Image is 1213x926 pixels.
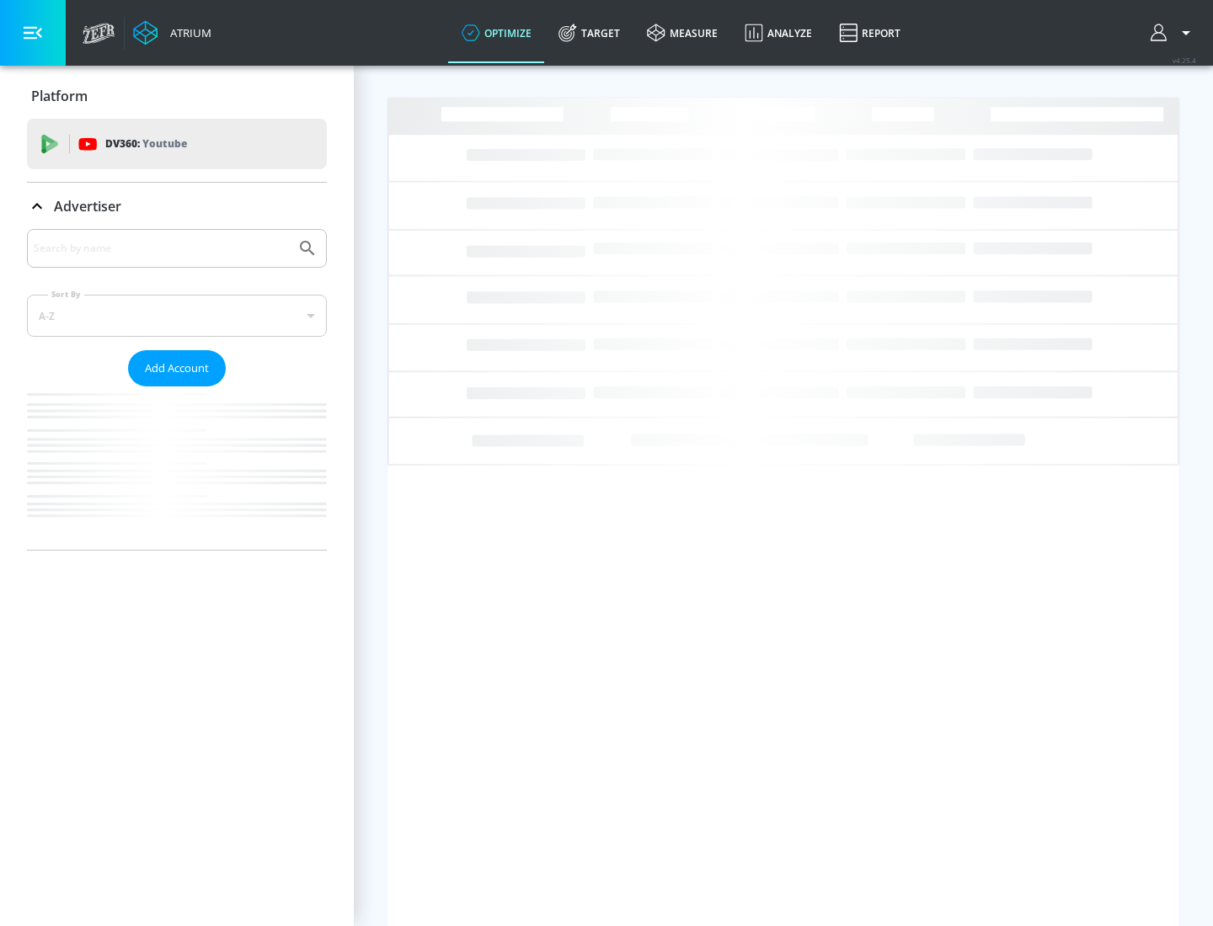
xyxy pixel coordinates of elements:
div: Advertiser [27,229,327,550]
div: A-Z [27,295,327,337]
input: Search by name [34,237,289,259]
label: Sort By [48,289,84,300]
p: Advertiser [54,197,121,216]
p: DV360: [105,135,187,153]
a: measure [633,3,731,63]
div: DV360: Youtube [27,119,327,169]
p: Platform [31,87,88,105]
a: optimize [448,3,545,63]
a: Atrium [133,20,211,45]
p: Youtube [142,135,187,152]
a: Report [826,3,914,63]
a: Target [545,3,633,63]
span: v 4.25.4 [1173,56,1196,65]
div: Platform [27,72,327,120]
a: Analyze [731,3,826,63]
span: Add Account [145,359,209,378]
button: Add Account [128,350,226,386]
nav: list of Advertiser [27,386,327,550]
div: Atrium [163,25,211,40]
div: Advertiser [27,183,327,230]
